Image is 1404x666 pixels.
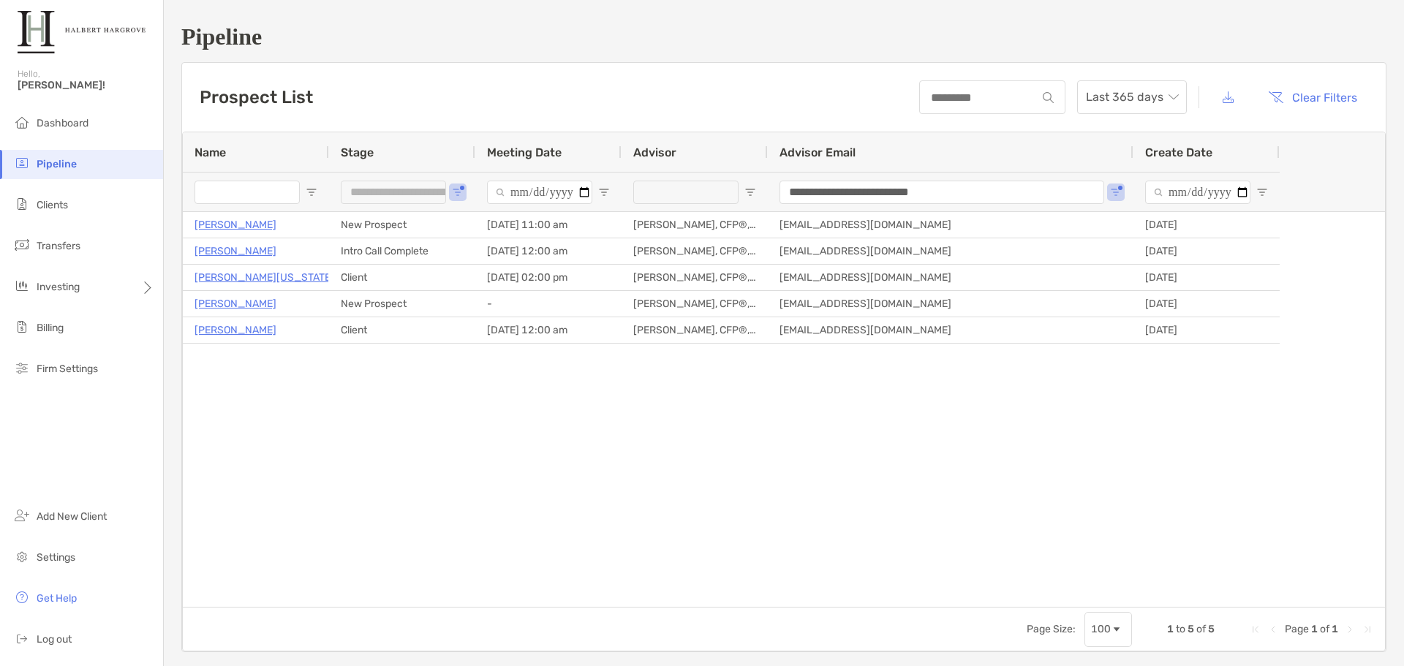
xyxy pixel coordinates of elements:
[768,291,1133,317] div: [EMAIL_ADDRESS][DOMAIN_NAME]
[633,145,676,159] span: Advisor
[1110,186,1122,198] button: Open Filter Menu
[622,291,768,317] div: [PERSON_NAME], CFP®, AIF®
[37,633,72,646] span: Log out
[37,510,107,523] span: Add New Client
[195,295,276,313] a: [PERSON_NAME]
[329,291,475,317] div: New Prospect
[18,6,146,58] img: Zoe Logo
[195,242,276,260] a: [PERSON_NAME]
[1311,623,1318,635] span: 1
[195,145,226,159] span: Name
[1257,81,1368,113] button: Clear Filters
[306,186,317,198] button: Open Filter Menu
[1362,624,1373,635] div: Last Page
[768,238,1133,264] div: [EMAIL_ADDRESS][DOMAIN_NAME]
[475,291,622,317] div: -
[341,145,374,159] span: Stage
[13,154,31,172] img: pipeline icon
[1208,623,1215,635] span: 5
[13,548,31,565] img: settings icon
[13,113,31,131] img: dashboard icon
[768,317,1133,343] div: [EMAIL_ADDRESS][DOMAIN_NAME]
[195,268,334,287] a: [PERSON_NAME][US_STATE]
[329,238,475,264] div: Intro Call Complete
[13,589,31,606] img: get-help icon
[1250,624,1261,635] div: First Page
[780,145,856,159] span: Advisor Email
[1145,145,1212,159] span: Create Date
[1133,212,1280,238] div: [DATE]
[37,117,88,129] span: Dashboard
[37,281,80,293] span: Investing
[768,212,1133,238] div: [EMAIL_ADDRESS][DOMAIN_NAME]
[1133,238,1280,264] div: [DATE]
[622,238,768,264] div: [PERSON_NAME], CFP®, AIF®
[768,265,1133,290] div: [EMAIL_ADDRESS][DOMAIN_NAME]
[475,317,622,343] div: [DATE] 12:00 am
[744,186,756,198] button: Open Filter Menu
[1196,623,1206,635] span: of
[195,216,276,234] a: [PERSON_NAME]
[13,629,31,647] img: logout icon
[487,181,592,204] input: Meeting Date Filter Input
[475,238,622,264] div: [DATE] 12:00 am
[1133,265,1280,290] div: [DATE]
[1091,623,1111,635] div: 100
[1256,186,1268,198] button: Open Filter Menu
[1332,623,1338,635] span: 1
[487,145,562,159] span: Meeting Date
[37,199,68,211] span: Clients
[181,23,1386,50] h1: Pipeline
[1176,623,1185,635] span: to
[329,212,475,238] div: New Prospect
[1133,291,1280,317] div: [DATE]
[1027,623,1076,635] div: Page Size:
[13,507,31,524] img: add_new_client icon
[13,236,31,254] img: transfers icon
[1043,92,1054,103] img: input icon
[37,240,80,252] span: Transfers
[37,592,77,605] span: Get Help
[1086,81,1178,113] span: Last 365 days
[1145,181,1250,204] input: Create Date Filter Input
[622,317,768,343] div: [PERSON_NAME], CFP®, AIF®
[37,363,98,375] span: Firm Settings
[13,195,31,213] img: clients icon
[13,318,31,336] img: billing icon
[1320,623,1329,635] span: of
[195,321,276,339] a: [PERSON_NAME]
[1188,623,1194,635] span: 5
[13,359,31,376] img: firm-settings icon
[195,181,300,204] input: Name Filter Input
[622,212,768,238] div: [PERSON_NAME], CFP®, AIF®
[475,212,622,238] div: [DATE] 11:00 am
[452,186,464,198] button: Open Filter Menu
[1167,623,1174,635] span: 1
[1084,612,1132,647] div: Page Size
[1344,624,1356,635] div: Next Page
[329,265,475,290] div: Client
[18,79,154,91] span: [PERSON_NAME]!
[329,317,475,343] div: Client
[37,158,77,170] span: Pipeline
[37,551,75,564] span: Settings
[475,265,622,290] div: [DATE] 02:00 pm
[622,265,768,290] div: [PERSON_NAME], CFP®, AIF®
[780,181,1104,204] input: Advisor Email Filter Input
[1267,624,1279,635] div: Previous Page
[200,87,313,107] h3: Prospect List
[1285,623,1309,635] span: Page
[37,322,64,334] span: Billing
[1133,317,1280,343] div: [DATE]
[598,186,610,198] button: Open Filter Menu
[13,277,31,295] img: investing icon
